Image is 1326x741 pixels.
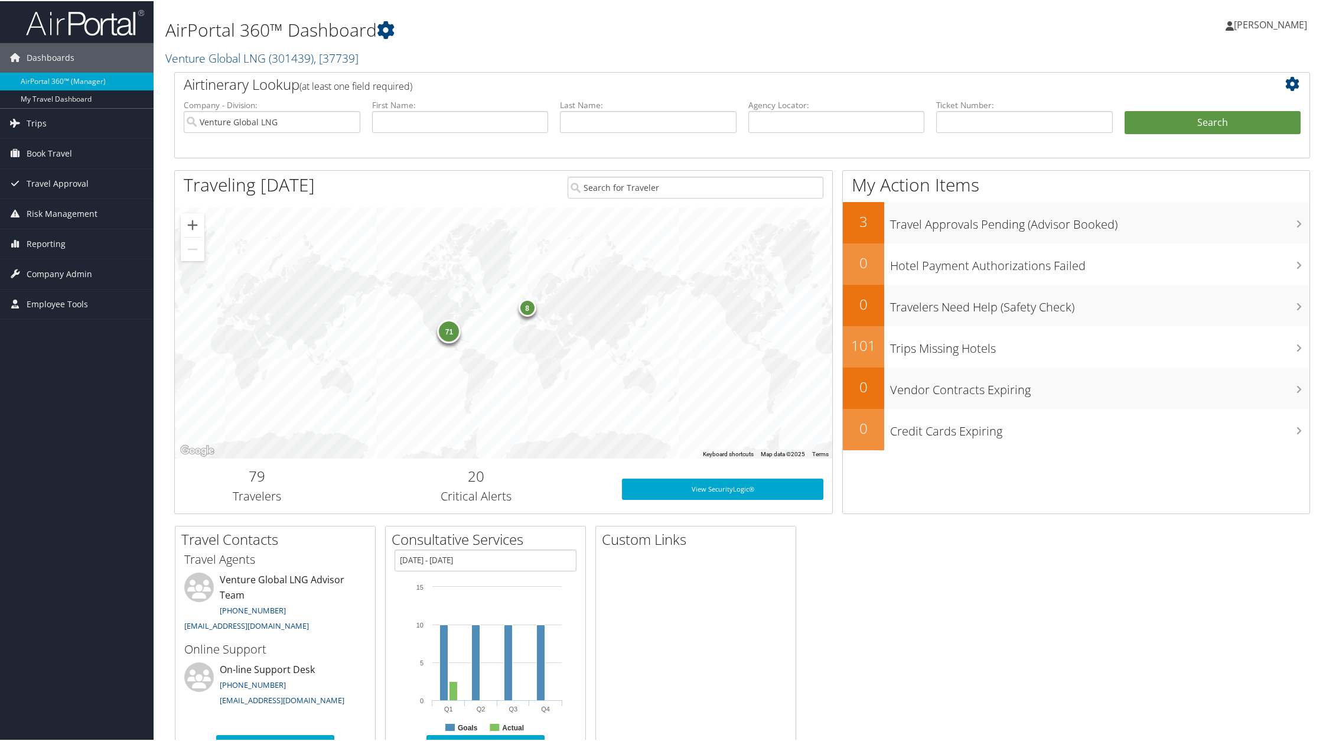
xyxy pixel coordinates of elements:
span: Company Admin [27,258,92,288]
span: Risk Management [27,198,97,227]
h2: Airtinerary Lookup [184,73,1206,93]
span: Employee Tools [27,288,88,318]
a: [PERSON_NAME] [1226,6,1319,41]
span: [PERSON_NAME] [1234,17,1307,30]
h2: Custom Links [602,528,796,548]
text: Actual [502,723,524,731]
li: Venture Global LNG Advisor Team [178,571,372,635]
button: Zoom in [181,212,204,236]
h2: 3 [843,210,884,230]
button: Zoom out [181,236,204,260]
h3: Hotel Payment Authorizations Failed [890,251,1310,273]
h3: Travelers [184,487,330,503]
h2: 101 [843,334,884,355]
a: 0Travelers Need Help (Safety Check) [843,284,1310,325]
span: ( 301439 ) [269,49,314,65]
tspan: 10 [416,620,423,628]
h3: Online Support [184,640,366,656]
a: Venture Global LNG [165,49,359,65]
h3: Trips Missing Hotels [890,333,1310,356]
h3: Credit Cards Expiring [890,416,1310,438]
span: Reporting [27,228,66,258]
a: [PHONE_NUMBER] [220,678,286,689]
span: Book Travel [27,138,72,167]
h2: 20 [348,465,604,485]
label: Ticket Number: [936,98,1113,110]
h3: Travel Agents [184,550,366,567]
button: Search [1125,110,1301,134]
h1: My Action Items [843,171,1310,196]
tspan: 15 [416,583,423,590]
span: Trips [27,108,47,137]
div: 8 [518,297,536,315]
img: Google [178,442,217,457]
h1: Traveling [DATE] [184,171,315,196]
span: Dashboards [27,42,74,71]
text: Goals [458,723,478,731]
h3: Travel Approvals Pending (Advisor Booked) [890,209,1310,232]
span: , [ 37739 ] [314,49,359,65]
h3: Travelers Need Help (Safety Check) [890,292,1310,314]
a: View SecurityLogic® [622,477,823,499]
img: airportal-logo.png [26,8,144,35]
label: Last Name: [560,98,737,110]
text: Q1 [444,704,453,711]
a: [EMAIL_ADDRESS][DOMAIN_NAME] [184,619,309,630]
label: First Name: [372,98,549,110]
span: Map data ©2025 [761,450,805,456]
div: 71 [437,318,461,342]
tspan: 0 [420,696,423,703]
h3: Vendor Contracts Expiring [890,375,1310,397]
label: Company - Division: [184,98,360,110]
text: Q4 [541,704,550,711]
li: On-line Support Desk [178,661,372,710]
a: 101Trips Missing Hotels [843,325,1310,366]
input: Search for Traveler [568,175,824,197]
span: Travel Approval [27,168,89,197]
h2: 79 [184,465,330,485]
h2: 0 [843,293,884,313]
h2: 0 [843,417,884,437]
a: 0Hotel Payment Authorizations Failed [843,242,1310,284]
span: (at least one field required) [299,79,412,92]
h2: 0 [843,376,884,396]
h2: 0 [843,252,884,272]
h3: Critical Alerts [348,487,604,503]
h1: AirPortal 360™ Dashboard [165,17,934,41]
a: Open this area in Google Maps (opens a new window) [178,442,217,457]
h2: Consultative Services [392,528,585,548]
a: 0Vendor Contracts Expiring [843,366,1310,408]
button: Keyboard shortcuts [703,449,754,457]
h2: Travel Contacts [181,528,375,548]
a: [EMAIL_ADDRESS][DOMAIN_NAME] [220,694,344,704]
text: Q3 [509,704,518,711]
a: 0Credit Cards Expiring [843,408,1310,449]
a: Terms (opens in new tab) [812,450,829,456]
a: [PHONE_NUMBER] [220,604,286,615]
tspan: 5 [420,658,423,665]
a: 3Travel Approvals Pending (Advisor Booked) [843,201,1310,242]
text: Q2 [477,704,486,711]
label: Agency Locator: [748,98,925,110]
